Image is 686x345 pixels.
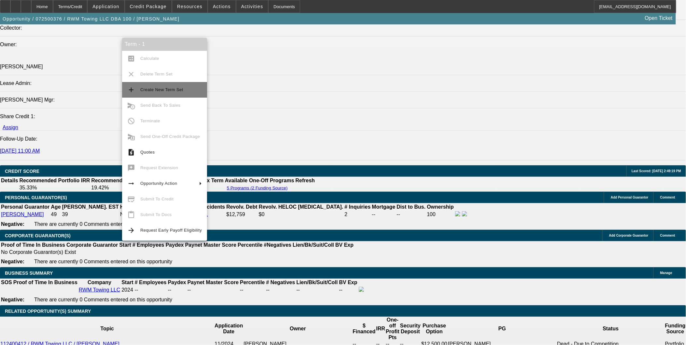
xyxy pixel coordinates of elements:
[1,297,24,302] b: Negative:
[34,221,172,227] span: There are currently 0 Comments entered on this opportunity
[5,169,39,174] span: CREDIT SCORE
[1,279,12,286] th: SOS
[376,317,386,341] th: IRR
[455,211,460,216] img: facebook-icon.png
[226,211,258,218] td: $12,759
[168,286,187,294] td: --
[385,317,400,341] th: One-off Profit Pts
[226,204,258,210] b: Revolv. Debt
[127,180,135,187] mat-icon: arrow_right_alt
[3,125,18,130] a: Assign
[3,16,179,21] span: Opportunity / 072500376 / RWM Towing LLC DBA 100 / [PERSON_NAME]
[121,280,133,285] b: Start
[1,204,49,210] b: Personal Guarantor
[1,212,44,217] a: [PERSON_NAME]
[296,286,338,294] td: --
[5,195,67,200] span: PERSONAL GUARANTOR(S)
[660,196,675,199] span: Comment
[259,211,344,218] td: $0
[264,242,292,248] b: #Negatives
[91,185,160,191] td: 19.42%
[202,212,208,217] a: 11
[642,13,675,24] a: Open Ticket
[1,242,65,248] th: Proof of Time In Business
[372,204,396,210] b: Mortgage
[19,177,90,184] th: Recommended Portfolio IRR
[427,204,454,210] b: Ownership
[5,233,71,238] span: CORPORATE GUARANTOR(S)
[50,211,61,218] td: 49
[88,280,111,285] b: Company
[1,221,24,227] b: Negative:
[172,0,207,13] button: Resources
[352,317,376,341] th: $ Financed
[122,38,207,51] div: Term - 1
[208,0,236,13] button: Actions
[240,280,265,285] b: Percentile
[372,211,396,218] td: --
[188,287,239,293] div: --
[240,287,265,293] div: --
[266,287,295,293] div: --
[339,280,357,285] b: BV Exp
[13,279,78,286] th: Proof of Time In Business
[120,204,168,210] b: Home Owner Since
[241,4,263,9] span: Activities
[62,204,119,210] b: [PERSON_NAME]. EST
[127,227,135,234] mat-icon: arrow_forward
[448,317,557,341] th: PG
[5,270,53,276] span: BUSINESS SUMMARY
[462,211,467,216] img: linkedin-icon.png
[202,204,225,210] b: Incidents
[1,249,357,255] td: No Corporate Guarantor(s) Exist
[119,242,131,248] b: Start
[557,317,665,341] th: Status
[238,242,262,248] b: Percentile
[397,204,426,210] b: Dist to Bus.
[225,177,295,184] th: Available One-Off Programs
[397,211,426,218] td: --
[19,185,90,191] td: 35.33%
[421,317,448,341] th: Purchase Option
[34,259,172,264] span: There are currently 0 Comments entered on this opportunity
[120,211,168,218] td: NHO
[335,242,354,248] b: BV Exp
[609,234,649,237] span: Add Corporate Guarantor
[127,148,135,156] mat-icon: request_quote
[339,286,358,294] td: --
[213,4,231,9] span: Actions
[135,280,167,285] b: # Employees
[660,234,675,237] span: Comment
[660,271,672,275] span: Manage
[92,4,119,9] span: Application
[130,4,167,9] span: Credit Package
[359,287,364,292] img: facebook-icon.png
[1,259,24,264] b: Negative:
[121,286,133,294] td: 2024
[296,280,338,285] b: Lien/Bk/Suit/Coll
[243,317,352,341] th: Owner
[140,228,202,233] span: Request Early Payoff Eligibility
[266,280,295,285] b: # Negatives
[79,287,120,293] a: RWM Towing LLC
[185,242,236,248] b: Paynet Master Score
[177,4,203,9] span: Resources
[140,150,155,155] span: Quotes
[62,211,119,218] td: 39
[259,204,343,210] b: Revolv. HELOC [MEDICAL_DATA].
[51,204,61,210] b: Age
[133,242,164,248] b: # Employees
[34,297,172,302] span: There are currently 0 Comments entered on this opportunity
[135,287,138,293] span: --
[88,0,124,13] button: Application
[236,0,268,13] button: Activities
[344,211,371,218] td: 2
[225,185,290,191] button: 5 Programs (2 Funding Source)
[127,86,135,94] mat-icon: add
[188,280,239,285] b: Paynet Master Score
[166,242,184,248] b: Paydex
[295,177,315,184] th: Refresh
[5,309,91,314] span: RELATED OPPORTUNITY(S) SUMMARY
[66,242,118,248] b: Corporate Guarantor
[1,177,18,184] th: Details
